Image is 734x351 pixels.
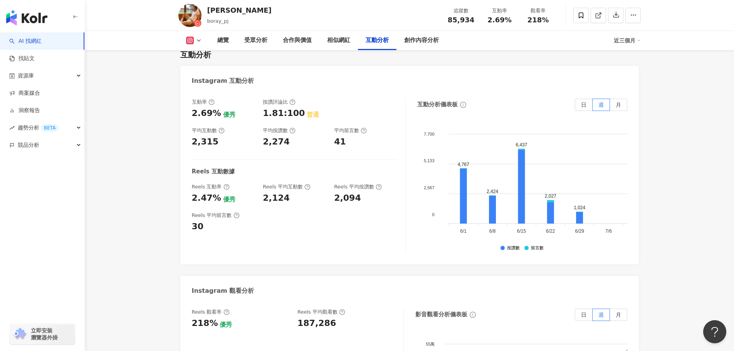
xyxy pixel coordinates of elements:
[9,89,40,97] a: 商案媒合
[12,328,27,340] img: chrome extension
[404,36,439,45] div: 創作內容分析
[223,111,235,119] div: 優秀
[459,101,467,109] span: info-circle
[426,341,435,346] tspan: 55萬
[9,37,42,45] a: searchAI 找網紅
[334,192,361,204] div: 2,094
[9,125,15,131] span: rise
[524,7,553,15] div: 觀看率
[180,49,211,60] div: 互動分析
[263,107,305,119] div: 1.81:100
[207,5,272,15] div: [PERSON_NAME]
[575,228,584,234] tspan: 6/29
[307,111,319,119] div: 普通
[448,16,474,24] span: 85,934
[192,287,254,295] div: Instagram 觀看分析
[263,127,296,134] div: 平均按讚數
[527,16,549,24] span: 218%
[192,183,230,190] div: Reels 互動率
[192,127,225,134] div: 平均互動數
[489,228,496,234] tspan: 6/8
[192,309,230,316] div: Reels 觀看率
[598,312,604,318] span: 週
[192,192,221,204] div: 2.47%
[366,36,389,45] div: 互動分析
[10,324,75,344] a: chrome extension立即安裝 瀏覽器外掛
[424,185,435,190] tspan: 2,567
[614,34,641,47] div: 近三個月
[415,311,467,319] div: 影音觀看分析儀表板
[263,192,290,204] div: 2,124
[192,317,218,329] div: 218%
[616,102,621,108] span: 月
[469,311,477,319] span: info-circle
[546,228,555,234] tspan: 6/22
[263,183,311,190] div: Reels 平均互動數
[447,7,476,15] div: 追蹤數
[334,136,346,148] div: 41
[192,168,235,176] div: Reels 互動數據
[192,77,254,85] div: Instagram 互動分析
[178,4,202,27] img: KOL Avatar
[487,16,511,24] span: 2.69%
[297,317,336,329] div: 187,286
[192,212,240,219] div: Reels 平均留言數
[9,107,40,114] a: 洞察報告
[6,10,47,25] img: logo
[517,228,526,234] tspan: 6/15
[460,228,467,234] tspan: 6/1
[9,55,35,62] a: 找貼文
[417,101,458,109] div: 互動分析儀表板
[18,67,34,84] span: 資源庫
[18,119,59,136] span: 趨勢分析
[432,212,434,217] tspan: 0
[605,228,612,234] tspan: 7/6
[220,321,232,329] div: 優秀
[223,195,235,204] div: 優秀
[616,312,621,318] span: 月
[424,131,435,136] tspan: 7,700
[41,124,59,132] div: BETA
[31,327,58,341] span: 立即安裝 瀏覽器外掛
[581,102,586,108] span: 日
[703,320,726,343] iframe: Help Scout Beacon - Open
[598,102,604,108] span: 週
[217,36,229,45] div: 總覽
[507,246,520,251] div: 按讚數
[192,136,219,148] div: 2,315
[424,158,435,163] tspan: 5,133
[207,18,229,24] span: boray_pj
[327,36,350,45] div: 相似網紅
[192,107,221,119] div: 2.69%
[283,36,312,45] div: 合作與價值
[192,99,215,106] div: 互動率
[244,36,267,45] div: 受眾分析
[263,99,296,106] div: 按讚評論比
[192,221,204,233] div: 30
[485,7,514,15] div: 互動率
[531,246,544,251] div: 留言數
[581,312,586,318] span: 日
[334,183,382,190] div: Reels 平均按讚數
[18,136,39,154] span: 競品分析
[334,127,367,134] div: 平均留言數
[297,309,345,316] div: Reels 平均觀看數
[263,136,290,148] div: 2,274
